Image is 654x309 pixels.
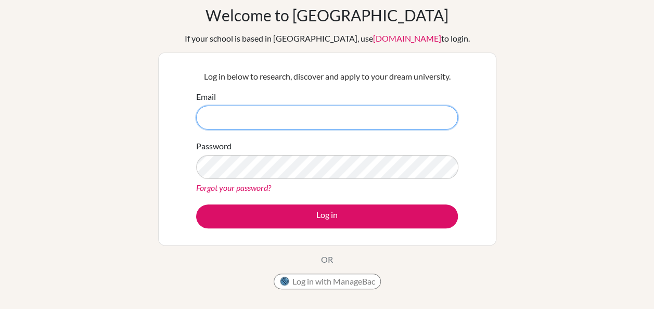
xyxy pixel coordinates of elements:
[196,204,458,228] button: Log in
[321,253,333,266] p: OR
[373,33,441,43] a: [DOMAIN_NAME]
[274,274,381,289] button: Log in with ManageBac
[196,91,216,103] label: Email
[196,70,458,83] p: Log in below to research, discover and apply to your dream university.
[196,140,232,152] label: Password
[196,183,271,192] a: Forgot your password?
[185,32,470,45] div: If your school is based in [GEOGRAPHIC_DATA], use to login.
[206,6,448,24] h1: Welcome to [GEOGRAPHIC_DATA]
